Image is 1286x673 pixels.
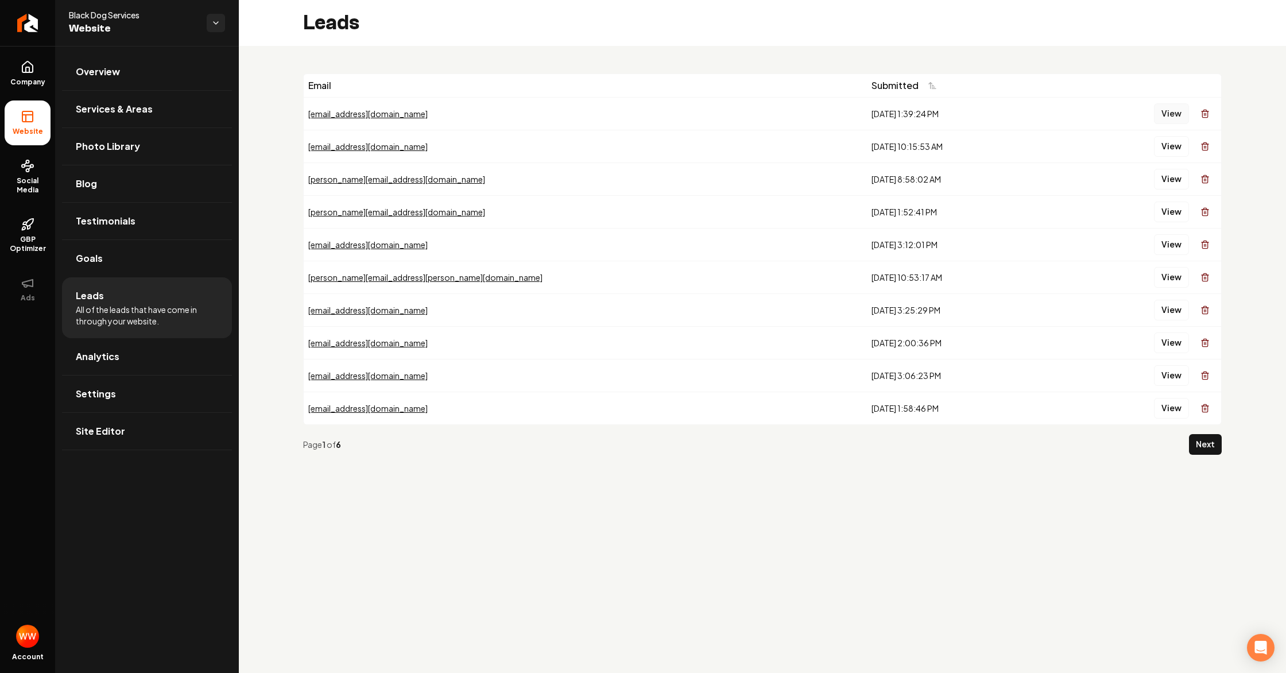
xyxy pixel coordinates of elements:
span: Account [12,652,44,662]
span: Black Dog Services [69,9,197,21]
span: Page [303,439,322,450]
h2: Leads [303,11,359,34]
span: Photo Library [76,140,140,153]
div: [EMAIL_ADDRESS][DOMAIN_NAME] [308,337,862,349]
button: View [1154,169,1189,189]
span: GBP Optimizer [5,235,51,253]
button: View [1154,202,1189,222]
strong: 6 [336,439,341,450]
button: Ads [5,267,51,312]
span: Leads [76,289,104,303]
div: Email [308,79,862,92]
div: [EMAIL_ADDRESS][DOMAIN_NAME] [308,304,862,316]
button: View [1154,365,1189,386]
span: of [327,439,336,450]
a: Settings [62,376,232,412]
span: Blog [76,177,97,191]
div: [DATE] 3:25:29 PM [871,304,1051,316]
button: View [1154,398,1189,419]
div: [DATE] 1:52:41 PM [871,206,1051,218]
div: [DATE] 1:58:46 PM [871,403,1051,414]
a: Photo Library [62,128,232,165]
img: Rebolt Logo [17,14,38,32]
a: GBP Optimizer [5,208,51,262]
div: [EMAIL_ADDRESS][DOMAIN_NAME] [308,239,862,250]
button: Submitted [871,75,944,96]
div: [EMAIL_ADDRESS][DOMAIN_NAME] [308,370,862,381]
button: View [1154,300,1189,320]
span: Settings [76,387,116,401]
a: Services & Areas [62,91,232,127]
span: Social Media [5,176,51,195]
button: View [1154,234,1189,255]
button: View [1154,332,1189,353]
span: Analytics [76,350,119,363]
span: Site Editor [76,424,125,438]
span: Website [8,127,48,136]
span: Submitted [871,79,919,92]
div: [EMAIL_ADDRESS][DOMAIN_NAME] [308,403,862,414]
div: [DATE] 3:12:01 PM [871,239,1051,250]
a: Social Media [5,150,51,204]
a: Overview [62,53,232,90]
div: [DATE] 3:06:23 PM [871,370,1051,381]
button: Next [1189,434,1222,455]
div: [PERSON_NAME][EMAIL_ADDRESS][DOMAIN_NAME] [308,206,862,218]
img: Warner Wright [16,625,39,648]
button: View [1154,103,1189,124]
span: Ads [16,293,40,303]
a: Goals [62,240,232,277]
span: Company [6,78,50,87]
span: Overview [76,65,120,79]
button: Open user button [16,625,39,648]
div: [PERSON_NAME][EMAIL_ADDRESS][DOMAIN_NAME] [308,173,862,185]
button: View [1154,267,1189,288]
div: [EMAIL_ADDRESS][DOMAIN_NAME] [308,108,862,119]
a: Testimonials [62,203,232,239]
button: View [1154,136,1189,157]
div: Open Intercom Messenger [1247,634,1275,662]
div: [DATE] 10:15:53 AM [871,141,1051,152]
span: Goals [76,252,103,265]
span: All of the leads that have come in through your website. [76,304,218,327]
a: Company [5,51,51,96]
span: Website [69,21,197,37]
a: Blog [62,165,232,202]
div: [EMAIL_ADDRESS][DOMAIN_NAME] [308,141,862,152]
div: [DATE] 2:00:36 PM [871,337,1051,349]
span: Services & Areas [76,102,153,116]
div: [DATE] 8:58:02 AM [871,173,1051,185]
a: Analytics [62,338,232,375]
strong: 1 [322,439,327,450]
div: [PERSON_NAME][EMAIL_ADDRESS][PERSON_NAME][DOMAIN_NAME] [308,272,862,283]
span: Testimonials [76,214,135,228]
a: Site Editor [62,413,232,450]
div: [DATE] 10:53:17 AM [871,272,1051,283]
div: [DATE] 1:39:24 PM [871,108,1051,119]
